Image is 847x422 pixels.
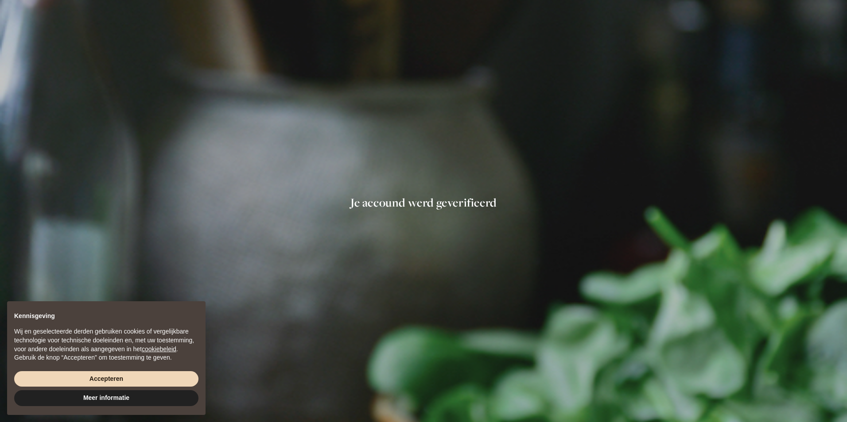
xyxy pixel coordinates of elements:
h1: Je accound werd geverifieerd [335,196,512,209]
h2: Kennisgeving [14,312,198,321]
button: Accepteren [14,371,198,387]
iframe: Ybug feedback widget [788,404,840,422]
p: Gebruik de knop “Accepteren” om toestemming te geven. [14,353,198,362]
button: Meer informatie [14,390,198,406]
p: Wij en geselecteerde derden gebruiken cookies of vergelijkbare technologie voor technische doelei... [14,327,198,353]
a: cookiebeleid [142,345,176,353]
